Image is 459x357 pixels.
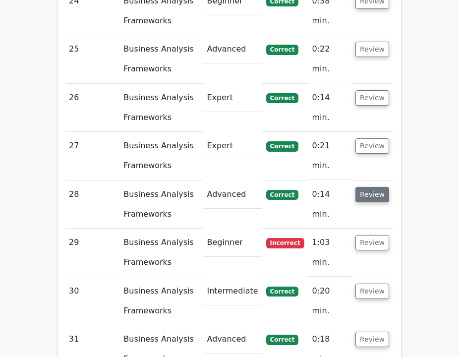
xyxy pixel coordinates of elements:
[355,187,389,202] button: Review
[119,132,203,180] td: Business Analysis Frameworks
[119,277,203,325] td: Business Analysis Frameworks
[119,229,203,277] td: Business Analysis Frameworks
[266,190,298,200] span: Correct
[119,84,203,132] td: Business Analysis Frameworks
[266,335,298,345] span: Correct
[355,332,389,347] button: Review
[308,277,352,325] td: 0:20 min.
[308,35,352,83] td: 0:22 min.
[308,132,352,180] td: 0:21 min.
[203,84,262,112] td: Expert
[65,229,119,277] td: 29
[266,238,304,248] span: Incorrect
[266,287,298,297] span: Correct
[65,35,119,83] td: 25
[355,235,389,250] button: Review
[203,325,262,354] td: Advanced
[308,180,352,229] td: 0:14 min.
[266,45,298,55] span: Correct
[355,90,389,106] button: Review
[203,277,262,305] td: Intermediate
[119,180,203,229] td: Business Analysis Frameworks
[355,42,389,57] button: Review
[355,284,389,299] button: Review
[266,93,298,103] span: Correct
[203,132,262,160] td: Expert
[65,84,119,132] td: 26
[308,229,352,277] td: 1:03 min.
[266,141,298,151] span: Correct
[65,132,119,180] td: 27
[65,277,119,325] td: 30
[203,180,262,209] td: Advanced
[119,35,203,83] td: Business Analysis Frameworks
[65,180,119,229] td: 28
[355,138,389,154] button: Review
[308,84,352,132] td: 0:14 min.
[203,35,262,63] td: Advanced
[203,229,262,257] td: Beginner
